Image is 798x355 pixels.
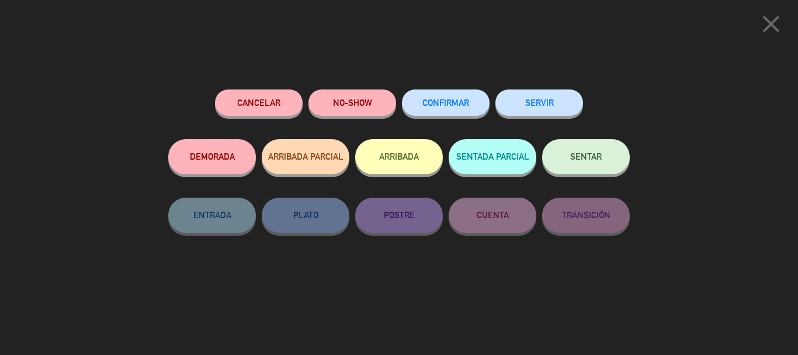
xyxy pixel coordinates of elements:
[215,89,303,116] button: Cancelar
[168,139,256,174] button: DEMORADA
[355,198,443,233] button: POSTRE
[355,139,443,174] button: ARRIBADA
[542,139,630,174] button: SENTAR
[422,98,469,108] span: CONFIRMAR
[308,89,396,116] button: NO-SHOW
[449,198,536,233] button: CUENTA
[268,151,344,161] span: ARRIBADA PARCIAL
[449,139,536,174] button: SENTADA PARCIAL
[168,198,256,233] button: ENTRADA
[753,9,789,43] button: close
[262,198,349,233] button: PLATO
[542,198,630,233] button: TRANSICIÓN
[262,139,349,174] button: ARRIBADA PARCIAL
[495,89,583,116] button: SERVIR
[757,9,786,39] i: close
[402,89,490,116] button: CONFIRMAR
[570,151,602,161] span: SENTAR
